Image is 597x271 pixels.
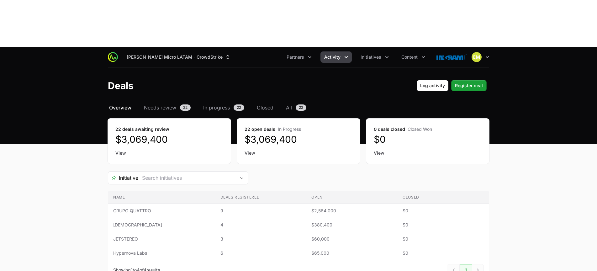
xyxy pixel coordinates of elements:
span: $380,400 [311,222,393,228]
input: Search initiatives [138,172,235,184]
span: 22 [234,104,244,111]
span: Log activity [420,82,445,89]
span: 9 [220,208,302,214]
span: Initiatives [361,54,381,60]
span: JETSTEREO [113,236,210,242]
th: Closed [398,191,489,204]
img: ActivitySource [108,52,118,62]
dd: $3,069,400 [245,134,352,145]
dd: $0 [374,134,482,145]
a: View [115,150,223,156]
span: Overview [109,104,131,111]
a: View [374,150,482,156]
div: Open [235,172,248,184]
span: In Progress [278,126,301,132]
a: All22 [285,104,308,111]
button: Partners [283,51,315,63]
div: Supplier switch menu [123,51,235,63]
span: In progress [203,104,230,111]
a: View [245,150,352,156]
span: Hypernova Labs [113,250,210,256]
span: GRUPO QUATTRO [113,208,210,214]
span: $60,000 [311,236,393,242]
button: [PERSON_NAME] Micro LATAM - CrowdStrike [123,51,235,63]
nav: Deals navigation [108,104,489,111]
button: Register deal [451,80,487,91]
div: Primary actions [416,80,487,91]
button: Activity [320,51,352,63]
span: 6 [220,250,302,256]
span: 4 [220,222,302,228]
div: Partners menu [283,51,315,63]
span: Closed Won [408,126,432,132]
span: Register deal [455,82,483,89]
span: All [286,104,292,111]
th: Name [108,191,215,204]
img: Ingram Micro LATAM [436,51,467,63]
a: Overview [108,104,133,111]
a: Closed [256,104,275,111]
span: $65,000 [311,250,393,256]
img: Eric Mingus [472,52,482,62]
span: Needs review [144,104,176,111]
span: Closed [257,104,273,111]
button: Content [398,51,429,63]
button: Log activity [416,80,449,91]
div: Content menu [398,51,429,63]
dt: 22 deals awaiting review [115,126,223,132]
span: [DEMOGRAPHIC_DATA] [113,222,210,228]
span: 22 [296,104,306,111]
a: In progress22 [202,104,246,111]
span: $2,564,000 [311,208,393,214]
span: Content [401,54,418,60]
th: Deals registered [215,191,307,204]
span: 22 [180,104,191,111]
a: Needs review22 [143,104,192,111]
span: Activity [324,54,341,60]
span: 3 [220,236,302,242]
th: Open [306,191,398,204]
span: $0 [403,250,484,256]
dd: $3,069,400 [115,134,223,145]
span: $0 [403,208,484,214]
span: Initiative [108,174,138,182]
h1: Deals [108,80,134,91]
dt: 0 deals closed [374,126,482,132]
span: $0 [403,222,484,228]
div: Activity menu [320,51,352,63]
span: Partners [287,54,304,60]
div: Initiatives menu [357,51,393,63]
button: Initiatives [357,51,393,63]
span: $0 [403,236,484,242]
div: Main navigation [118,51,429,63]
dt: 22 open deals [245,126,352,132]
